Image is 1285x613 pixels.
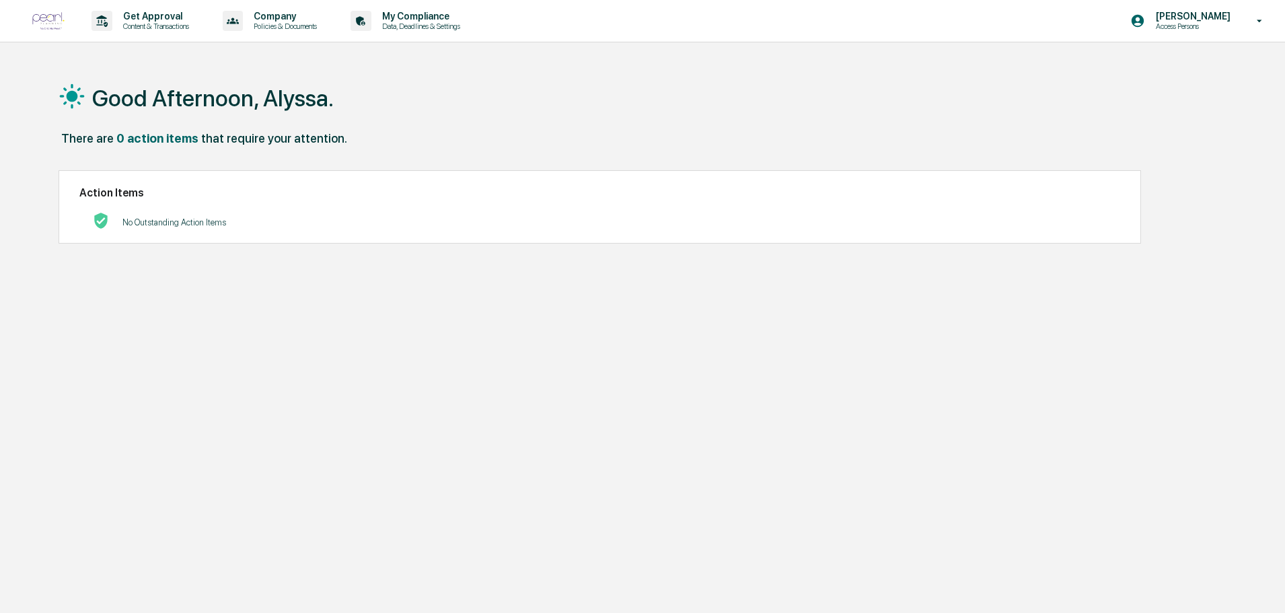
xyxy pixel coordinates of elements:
div: There are [61,131,114,145]
h1: Good Afternoon, Alyssa. [92,85,334,112]
h2: Action Items [79,186,1120,199]
p: [PERSON_NAME] [1145,11,1237,22]
div: that require your attention. [201,131,347,145]
p: Data, Deadlines & Settings [371,22,467,31]
div: 0 action items [116,131,198,145]
p: Get Approval [112,11,196,22]
p: Policies & Documents [243,22,324,31]
img: No Actions logo [93,213,109,229]
p: My Compliance [371,11,467,22]
img: logo [32,12,65,30]
p: Company [243,11,324,22]
p: Content & Transactions [112,22,196,31]
p: Access Persons [1145,22,1237,31]
p: No Outstanding Action Items [122,217,226,227]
